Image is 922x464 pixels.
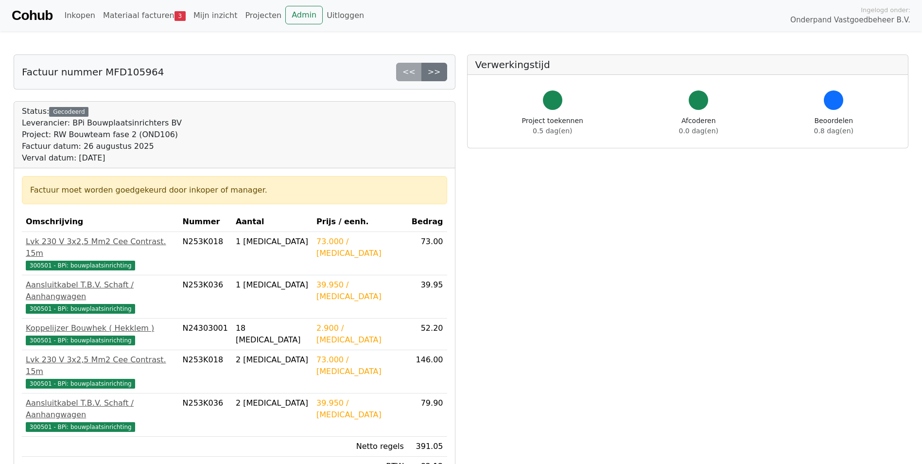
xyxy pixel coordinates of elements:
td: N253K018 [179,350,232,393]
div: Afcoderen [679,116,718,136]
td: 52.20 [408,319,447,350]
div: Beoordelen [814,116,853,136]
div: 1 [MEDICAL_DATA] [236,279,309,291]
span: 300501 - BPi: bouwplaatsinrichting [26,422,135,432]
span: 300501 - BPi: bouwplaatsinrichting [26,336,135,345]
th: Prijs / eenh. [313,212,408,232]
div: 73.000 / [MEDICAL_DATA] [316,236,404,259]
a: Aansluitkabel T.B.V. Schaft / Aanhangwagen300501 - BPi: bouwplaatsinrichting [26,397,175,432]
div: Factuur moet worden goedgekeurd door inkoper of manager. [30,184,439,196]
span: 0.8 dag(en) [814,127,853,135]
div: 18 [MEDICAL_DATA] [236,322,309,346]
td: N253K036 [179,393,232,437]
span: 0.5 dag(en) [533,127,572,135]
a: Mijn inzicht [190,6,242,25]
div: 39.950 / [MEDICAL_DATA] [316,279,404,303]
th: Nummer [179,212,232,232]
div: 39.950 / [MEDICAL_DATA] [316,397,404,421]
div: Verval datum: [DATE] [22,152,182,164]
a: Koppelijzer Bouwhek ( Hekklem )300501 - BPi: bouwplaatsinrichting [26,322,175,346]
td: N24303001 [179,319,232,350]
div: Koppelijzer Bouwhek ( Hekklem ) [26,322,175,334]
div: Project toekennen [522,116,583,136]
td: 73.00 [408,232,447,275]
div: Gecodeerd [49,107,88,117]
div: Lvk 230 V 3x2,5 Mm2 Cee Contrast. 15m [26,236,175,259]
td: N253K018 [179,232,232,275]
div: 1 [MEDICAL_DATA] [236,236,309,248]
td: 39.95 [408,275,447,319]
td: 146.00 [408,350,447,393]
div: 2 [MEDICAL_DATA] [236,397,309,409]
a: Projecten [241,6,285,25]
a: Aansluitkabel T.B.V. Schaft / Aanhangwagen300501 - BPi: bouwplaatsinrichting [26,279,175,314]
div: Lvk 230 V 3x2,5 Mm2 Cee Contrast. 15m [26,354,175,377]
span: 300501 - BPi: bouwplaatsinrichting [26,304,135,314]
th: Omschrijving [22,212,179,232]
a: Lvk 230 V 3x2,5 Mm2 Cee Contrast. 15m300501 - BPi: bouwplaatsinrichting [26,236,175,271]
a: Materiaal facturen3 [99,6,190,25]
span: 0.0 dag(en) [679,127,718,135]
div: Factuur datum: 26 augustus 2025 [22,141,182,152]
div: Project: RW Bouwteam fase 2 (OND106) [22,129,182,141]
th: Bedrag [408,212,447,232]
a: >> [421,63,447,81]
span: 3 [174,11,186,21]
a: Lvk 230 V 3x2,5 Mm2 Cee Contrast. 15m300501 - BPi: bouwplaatsinrichting [26,354,175,389]
h5: Verwerkingstijd [475,59,901,71]
div: Aansluitkabel T.B.V. Schaft / Aanhangwagen [26,279,175,303]
span: 300501 - BPi: bouwplaatsinrichting [26,261,135,270]
td: N253K036 [179,275,232,319]
a: Cohub [12,4,52,27]
a: Admin [285,6,323,24]
td: Netto regels [313,437,408,457]
h5: Factuur nummer MFD105964 [22,66,164,78]
div: Aansluitkabel T.B.V. Schaft / Aanhangwagen [26,397,175,421]
td: 391.05 [408,437,447,457]
span: Ingelogd onder: [861,5,910,15]
a: Inkopen [60,6,99,25]
a: Uitloggen [323,6,368,25]
span: Onderpand Vastgoedbeheer B.V. [790,15,910,26]
div: 2.900 / [MEDICAL_DATA] [316,322,404,346]
div: Leverancier: BPi Bouwplaatsinrichters BV [22,117,182,129]
th: Aantal [232,212,313,232]
span: 300501 - BPi: bouwplaatsinrichting [26,379,135,389]
div: Status: [22,106,182,164]
div: 73.000 / [MEDICAL_DATA] [316,354,404,377]
td: 79.90 [408,393,447,437]
div: 2 [MEDICAL_DATA] [236,354,309,366]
